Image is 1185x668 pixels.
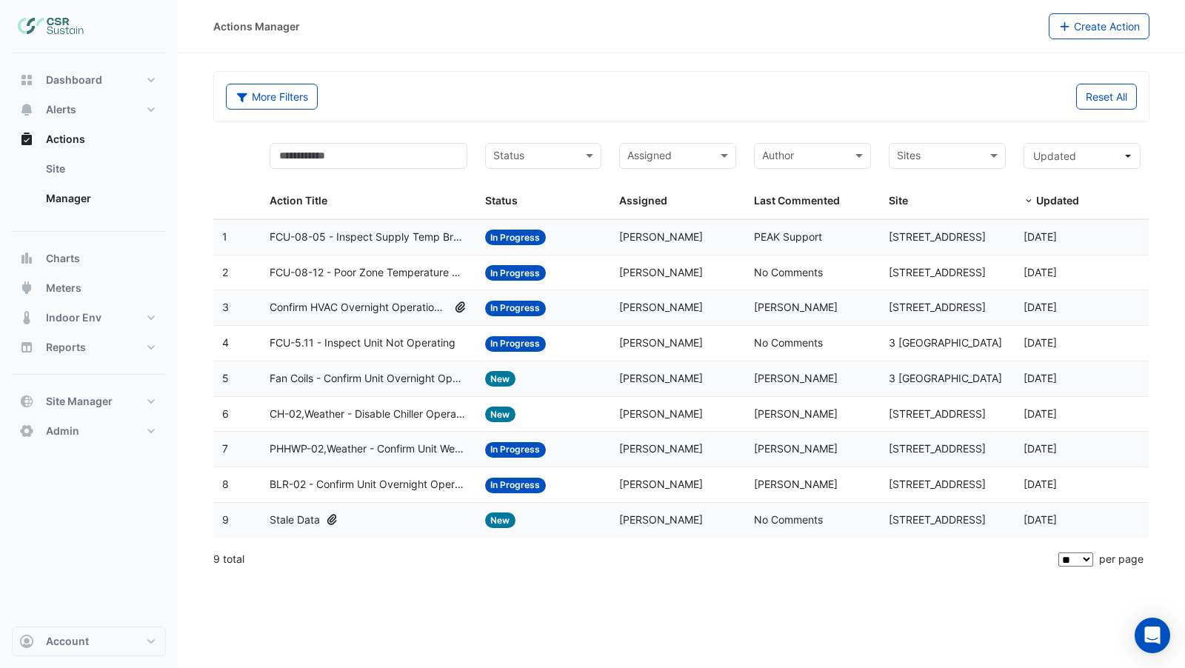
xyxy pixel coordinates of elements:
[222,442,228,455] span: 7
[270,299,448,316] span: Confirm HVAC Overnight Operation (Energy Waste)
[485,230,547,245] span: In Progress
[270,441,467,458] span: PHHWP-02,Weather - Confirm Unit Weekend Operation (Energy Waste)
[270,370,467,387] span: Fan Coils - Confirm Unit Overnight Operation (Energy Waste)
[46,73,102,87] span: Dashboard
[19,281,34,295] app-icon: Meters
[889,442,986,455] span: [STREET_ADDRESS]
[46,281,81,295] span: Meters
[1076,84,1137,110] button: Reset All
[12,333,166,362] button: Reports
[1024,336,1057,349] span: 2025-09-19T14:15:39.477
[754,407,838,420] span: [PERSON_NAME]
[46,340,86,355] span: Reports
[19,73,34,87] app-icon: Dashboard
[222,266,228,278] span: 2
[619,513,703,526] span: [PERSON_NAME]
[754,230,822,243] span: PEAK Support
[619,442,703,455] span: [PERSON_NAME]
[1024,478,1057,490] span: 2025-09-16T08:55:34.895
[270,406,467,423] span: CH-02,Weather - Disable Chiller Operation Cooler Weather (Energy Saving)
[222,372,229,384] span: 5
[619,301,703,313] span: [PERSON_NAME]
[213,19,300,34] div: Actions Manager
[485,336,547,352] span: In Progress
[12,124,166,154] button: Actions
[1024,372,1057,384] span: 2025-09-17T13:55:12.630
[46,394,113,409] span: Site Manager
[19,310,34,325] app-icon: Indoor Env
[754,194,840,207] span: Last Commented
[485,301,547,316] span: In Progress
[619,478,703,490] span: [PERSON_NAME]
[19,424,34,438] app-icon: Admin
[270,264,467,281] span: FCU-08-12 - Poor Zone Temperature Control
[754,372,838,384] span: [PERSON_NAME]
[222,301,229,313] span: 3
[46,251,80,266] span: Charts
[619,266,703,278] span: [PERSON_NAME]
[485,407,516,422] span: New
[1033,150,1076,162] span: Updated
[754,442,838,455] span: [PERSON_NAME]
[226,84,318,110] button: More Filters
[46,102,76,117] span: Alerts
[1024,230,1057,243] span: 2025-09-25T15:16:34.056
[889,266,986,278] span: [STREET_ADDRESS]
[46,634,89,649] span: Account
[889,513,986,526] span: [STREET_ADDRESS]
[46,310,101,325] span: Indoor Env
[270,194,327,207] span: Action Title
[619,230,703,243] span: [PERSON_NAME]
[1024,301,1057,313] span: 2025-09-22T12:10:21.955
[889,407,986,420] span: [STREET_ADDRESS]
[34,154,166,184] a: Site
[46,424,79,438] span: Admin
[619,407,703,420] span: [PERSON_NAME]
[889,230,986,243] span: [STREET_ADDRESS]
[485,371,516,387] span: New
[1049,13,1150,39] button: Create Action
[12,65,166,95] button: Dashboard
[222,513,229,526] span: 9
[12,273,166,303] button: Meters
[19,394,34,409] app-icon: Site Manager
[1024,143,1141,169] button: Updated
[222,336,229,349] span: 4
[754,301,838,313] span: [PERSON_NAME]
[222,478,229,490] span: 8
[1036,194,1079,207] span: Updated
[270,335,455,352] span: FCU-5.11 - Inspect Unit Not Operating
[1024,266,1057,278] span: 2025-09-23T15:48:59.813
[889,478,986,490] span: [STREET_ADDRESS]
[18,12,84,41] img: Company Logo
[222,407,229,420] span: 6
[619,372,703,384] span: [PERSON_NAME]
[1024,513,1057,526] span: 2025-09-15T15:49:11.679
[19,132,34,147] app-icon: Actions
[12,416,166,446] button: Admin
[889,301,986,313] span: [STREET_ADDRESS]
[754,336,823,349] span: No Comments
[12,387,166,416] button: Site Manager
[889,336,1002,349] span: 3 [GEOGRAPHIC_DATA]
[270,512,320,529] span: Stale Data
[1135,618,1170,653] div: Open Intercom Messenger
[12,244,166,273] button: Charts
[619,336,703,349] span: [PERSON_NAME]
[889,194,908,207] span: Site
[270,229,467,246] span: FCU-08-05 - Inspect Supply Temp Broken Sensor
[485,194,518,207] span: Status
[19,251,34,266] app-icon: Charts
[222,230,227,243] span: 1
[754,478,838,490] span: [PERSON_NAME]
[485,478,547,493] span: In Progress
[1024,407,1057,420] span: 2025-09-16T09:20:34.861
[1024,442,1057,455] span: 2025-09-16T08:56:57.971
[12,303,166,333] button: Indoor Env
[270,476,467,493] span: BLR-02 - Confirm Unit Overnight Operation (Energy Waste)
[12,95,166,124] button: Alerts
[485,442,547,458] span: In Progress
[12,154,166,219] div: Actions
[619,194,667,207] span: Assigned
[754,266,823,278] span: No Comments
